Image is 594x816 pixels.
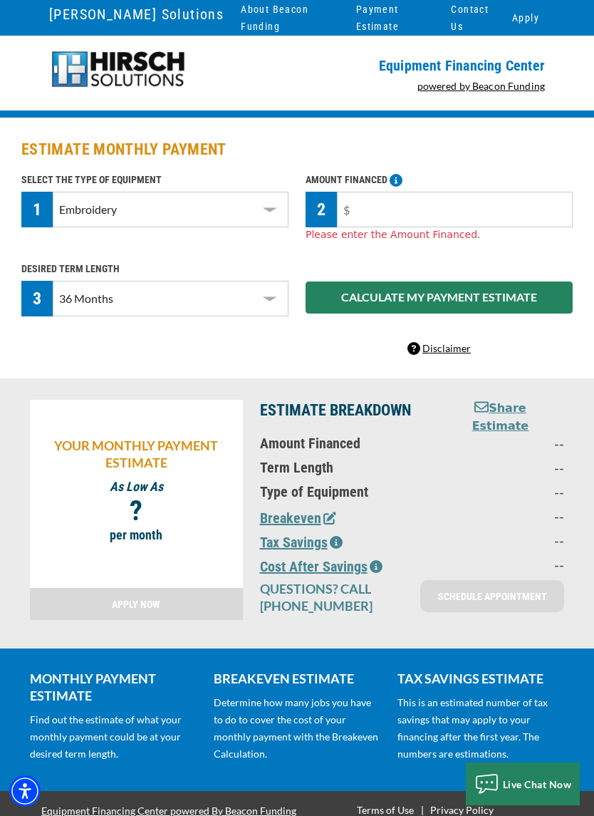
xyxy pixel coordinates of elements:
span: Live Chat Now [503,778,572,790]
p: Determine how many jobs you have to do to cover the cost of your monthly payment with the Breakev... [214,694,380,763]
h2: ESTIMATE MONTHLY PAYMENT [21,139,573,160]
button: Live Chat Now [466,763,580,805]
p: Equipment Financing Center [306,57,545,74]
p: ESTIMATE BREAKDOWN [260,400,430,421]
p: Type of Equipment [260,483,430,500]
a: SCHEDULE APPOINTMENT [420,580,564,612]
p: TAX SAVINGS ESTIMATE [397,670,564,687]
p: SELECT THE TYPE OF EQUIPMENT [21,171,288,188]
a: Terms of Use - open in a new tab [354,804,417,816]
a: powered by Beacon Funding - open in a new tab [417,80,546,92]
p: per month [37,527,236,544]
button: Breakeven [260,507,336,529]
button: Cost After Savings [260,556,382,577]
p: AMOUNT FINANCED [306,171,573,188]
p: YOUR MONTHLY PAYMENT ESTIMATE [37,437,236,471]
img: logo [49,50,187,89]
p: As Low As [37,478,236,495]
input: $ [337,192,573,227]
p: -- [447,507,564,525]
a: Disclaimer [407,342,471,354]
p: DESIRED TERM LENGTH [21,260,288,277]
p: QUESTIONS? CALL [PHONE_NUMBER] [260,580,404,614]
div: Please enter the Amount Financed. [306,227,573,242]
p: Amount Financed [260,435,430,452]
a: APPLY NOW [30,588,243,620]
div: Accessibility Menu [9,775,41,807]
p: MONTHLY PAYMENT ESTIMATE [30,670,197,704]
p: -- [447,459,564,476]
div: 2 [306,192,337,227]
p: -- [447,556,564,573]
p: Find out the estimate of what your monthly payment could be at your desired term length. [30,711,197,763]
p: -- [447,435,564,452]
div: 1 [21,192,53,227]
p: ? [37,502,236,520]
button: Share Estimate [447,400,553,435]
div: 3 [21,281,53,316]
span: | [421,804,424,816]
p: -- [447,483,564,500]
a: [PERSON_NAME] Solutions [49,2,224,26]
p: Term Length [260,459,430,476]
a: Privacy Policy - open in a new tab [427,804,496,816]
p: -- [447,532,564,549]
p: BREAKEVEN ESTIMATE [214,670,380,687]
button: CALCULATE MY PAYMENT ESTIMATE [306,282,573,314]
p: This is an estimated number of tax savings that may apply to your financing after the first year.... [397,694,564,763]
button: Tax Savings [260,532,343,553]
